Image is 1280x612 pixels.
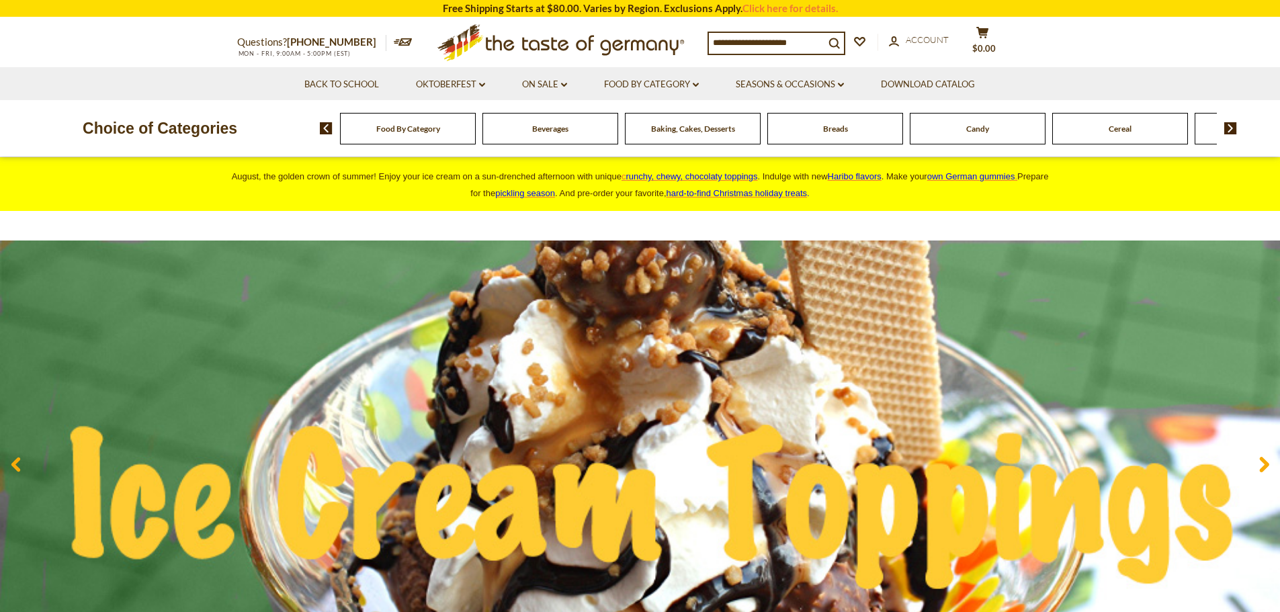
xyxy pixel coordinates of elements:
[667,188,810,198] span: .
[889,33,949,48] a: Account
[736,77,844,92] a: Seasons & Occasions
[742,2,838,14] a: Click here for details.
[287,36,376,48] a: [PHONE_NUMBER]
[626,171,757,181] span: runchy, chewy, chocolaty toppings
[667,188,808,198] a: hard-to-find Christmas holiday treats
[376,124,440,134] a: Food By Category
[927,171,1015,181] span: own German gummies
[237,34,386,51] p: Questions?
[828,171,882,181] a: Haribo flavors
[495,188,555,198] a: pickling season
[1109,124,1132,134] a: Cereal
[823,124,848,134] a: Breads
[881,77,975,92] a: Download Catalog
[963,26,1003,60] button: $0.00
[237,50,351,57] span: MON - FRI, 9:00AM - 5:00PM (EST)
[972,43,996,54] span: $0.00
[416,77,485,92] a: Oktoberfest
[906,34,949,45] span: Account
[651,124,735,134] a: Baking, Cakes, Desserts
[927,171,1017,181] a: own German gummies.
[232,171,1049,198] span: August, the golden crown of summer! Enjoy your ice cream on a sun-drenched afternoon with unique ...
[1224,122,1237,134] img: next arrow
[304,77,379,92] a: Back to School
[320,122,333,134] img: previous arrow
[532,124,568,134] a: Beverages
[622,171,758,181] a: crunchy, chewy, chocolaty toppings
[522,77,567,92] a: On Sale
[604,77,699,92] a: Food By Category
[966,124,989,134] a: Candy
